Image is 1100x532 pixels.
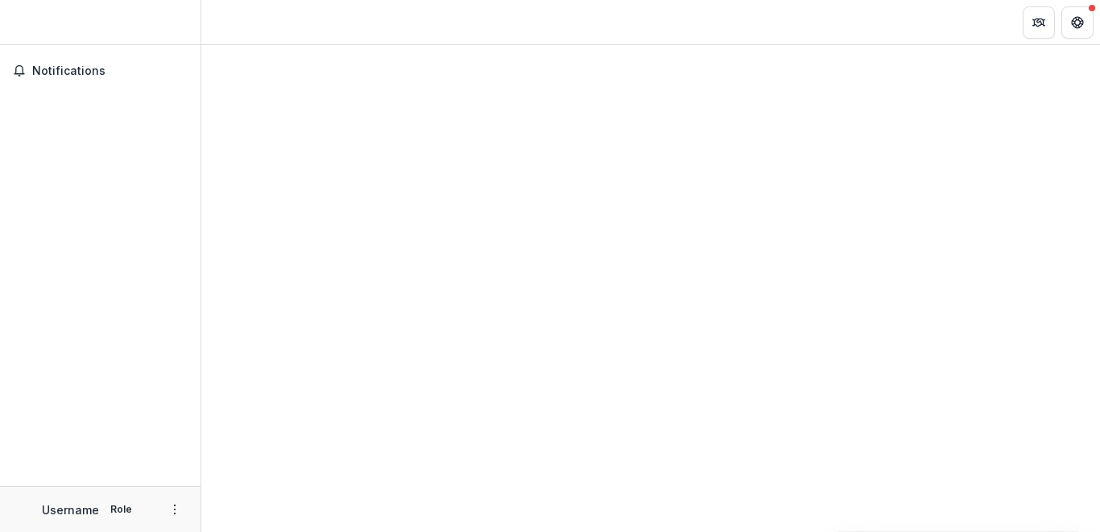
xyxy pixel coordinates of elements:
button: Notifications [6,58,194,84]
button: More [165,500,184,519]
button: Partners [1023,6,1055,39]
span: Notifications [32,64,188,78]
p: Username [42,501,99,518]
p: Role [105,502,137,517]
button: Get Help [1061,6,1094,39]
